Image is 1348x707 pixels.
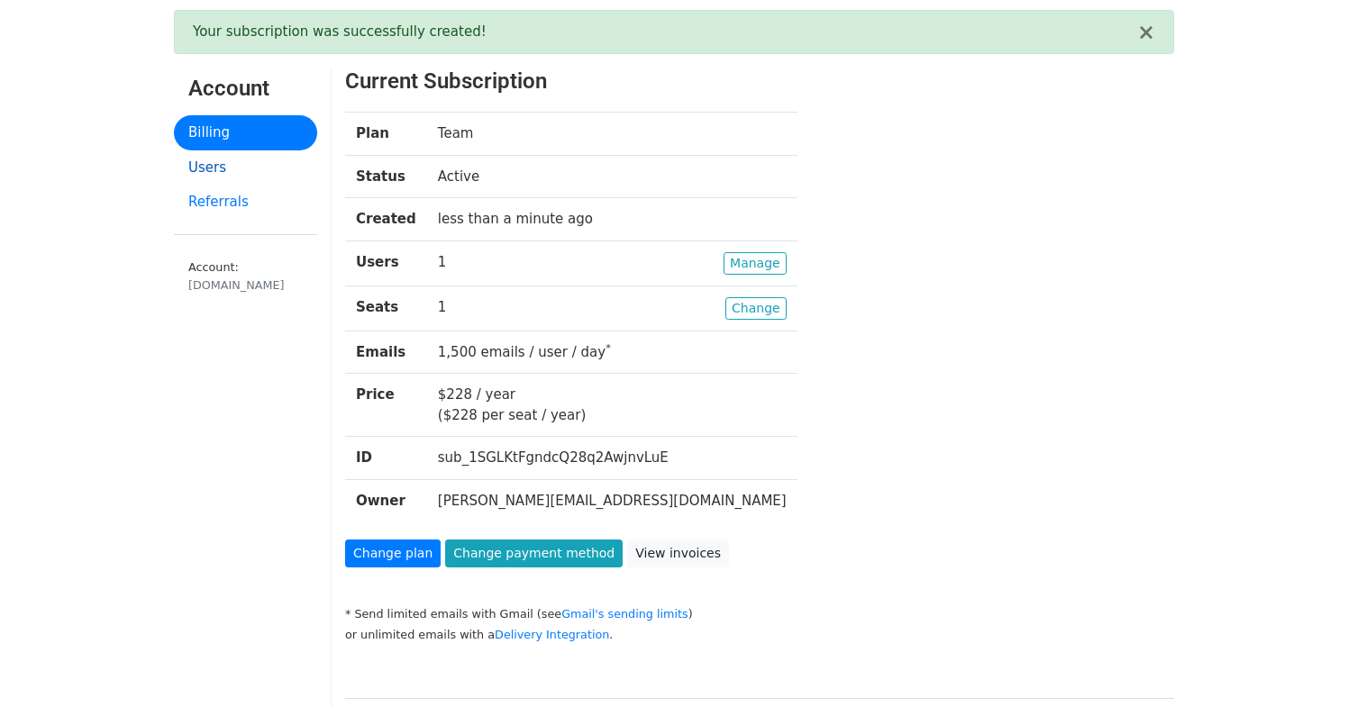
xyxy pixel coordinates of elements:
div: [DOMAIN_NAME] [188,276,303,294]
button: × [1137,22,1155,43]
th: Created [345,198,427,241]
a: View invoices [627,539,729,567]
iframe: Chat Widget [1258,621,1348,707]
td: 1 [427,240,797,286]
th: Owner [345,479,427,521]
a: Gmail's sending limits [561,607,688,621]
a: Delivery Integration [495,628,609,641]
th: Price [345,374,427,437]
a: Referrals [174,185,317,220]
td: Team [427,113,797,156]
td: less than a minute ago [427,198,797,241]
th: Seats [345,286,427,331]
th: Users [345,240,427,286]
th: Plan [345,113,427,156]
th: Status [345,155,427,198]
th: ID [345,437,427,480]
th: Emails [345,331,427,374]
h3: Current Subscription [345,68,1103,95]
td: Active [427,155,797,198]
td: 1,500 emails / user / day [427,331,797,374]
td: $228 / year ($228 per seat / year) [427,374,797,437]
div: Your subscription was successfully created! [193,22,1137,42]
a: Billing [174,115,317,150]
a: Change payment method [445,539,623,567]
td: 1 [427,286,797,331]
td: sub_1SGLKtFgndcQ28q2AwjnvLuE [427,437,797,480]
td: [PERSON_NAME][EMAIL_ADDRESS][DOMAIN_NAME] [427,479,797,521]
a: Change plan [345,539,441,567]
a: Manage [724,252,787,275]
a: Change [725,297,787,320]
small: * Send limited emails with Gmail (see ) or unlimited emails with a . [345,607,693,641]
small: Account: [188,260,303,295]
h3: Account [188,76,303,102]
a: Users [174,150,317,186]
